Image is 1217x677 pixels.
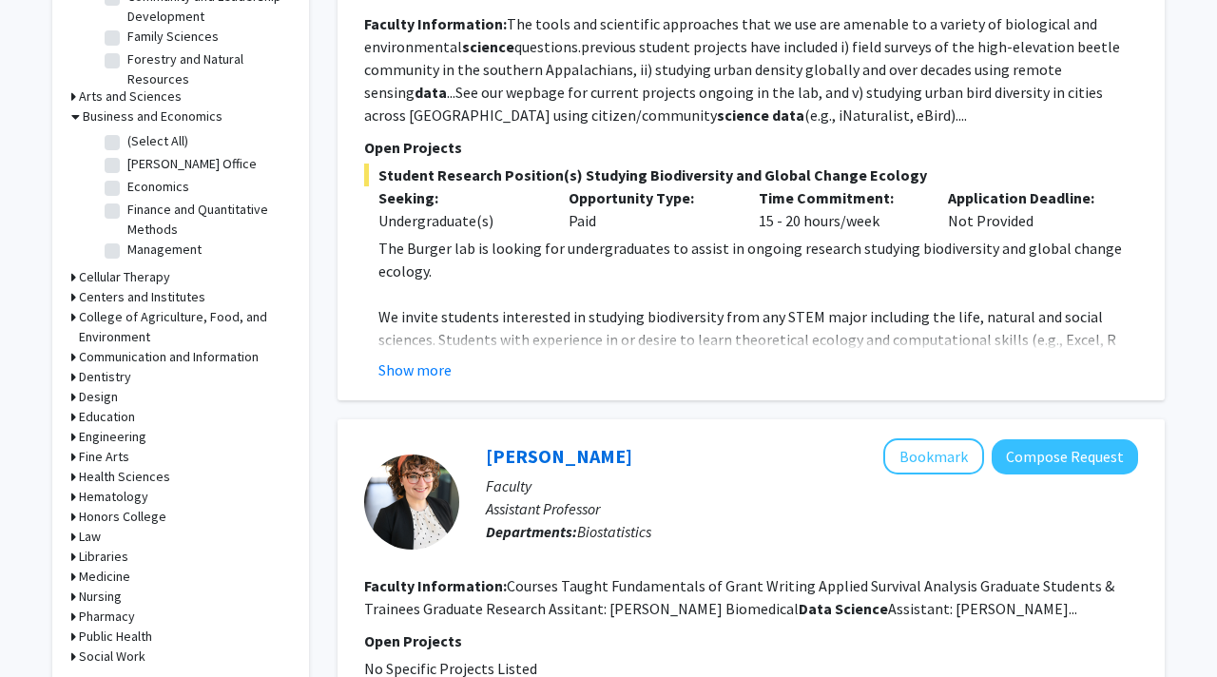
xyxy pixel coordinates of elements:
b: science [462,37,514,56]
p: Open Projects [364,136,1138,159]
h3: College of Agriculture, Food, and Environment [79,307,290,347]
h3: Design [79,387,118,407]
button: Compose Request to Meredith Duncan [992,439,1138,474]
p: Time Commitment: [759,186,920,209]
p: Faculty [486,474,1138,497]
h3: Fine Arts [79,447,129,467]
h3: Nursing [79,587,122,607]
span: Biostatistics [577,522,651,541]
div: 15 - 20 hours/week [744,186,935,232]
h3: Education [79,407,135,427]
h3: Communication and Information [79,347,259,367]
p: Application Deadline: [948,186,1110,209]
label: (Select All) [127,131,188,151]
fg-read-more: The tools and scientific approaches that we use are amenable to a variety of biological and envir... [364,14,1120,125]
fg-read-more: Courses Taught Fundamentals of Grant Writing Applied Survival Analysis Graduate Students & Traine... [364,576,1114,618]
p: Assistant Professor [486,497,1138,520]
p: Seeking: [378,186,540,209]
b: Departments: [486,522,577,541]
p: The Burger lab is looking for undergraduates to assist in ongoing research studying biodiversity ... [378,237,1138,282]
div: Paid [554,186,744,232]
h3: Social Work [79,647,145,667]
div: Not Provided [934,186,1124,232]
h3: Health Sciences [79,467,170,487]
label: Forestry and Natural Resources [127,49,285,89]
button: Show more [378,358,452,381]
h3: Centers and Institutes [79,287,205,307]
h3: Arts and Sciences [79,87,182,106]
label: Economics [127,177,189,197]
h3: Business and Economics [83,106,222,126]
label: Finance and Quantitative Methods [127,200,285,240]
b: data [772,106,804,125]
h3: Honors College [79,507,166,527]
a: [PERSON_NAME] [486,444,632,468]
h3: Cellular Therapy [79,267,170,287]
b: Faculty Information: [364,14,507,33]
button: Add Meredith Duncan to Bookmarks [883,438,984,474]
h3: Medicine [79,567,130,587]
b: Faculty Information: [364,576,507,595]
b: Data [799,599,832,618]
h3: Law [79,527,101,547]
span: Student Research Position(s) Studying Biodiversity and Global Change Ecology [364,164,1138,186]
p: We invite students interested in studying biodiversity from any STEM major including the life, na... [378,305,1138,397]
label: [PERSON_NAME] Office [127,154,257,174]
label: Management [127,240,202,260]
div: Undergraduate(s) [378,209,540,232]
p: Opportunity Type: [569,186,730,209]
iframe: Chat [14,591,81,663]
h3: Hematology [79,487,148,507]
p: Open Projects [364,629,1138,652]
h3: Libraries [79,547,128,567]
h3: Engineering [79,427,146,447]
h3: Dentistry [79,367,131,387]
label: Family Sciences [127,27,219,47]
b: data [415,83,447,102]
b: Science [835,599,888,618]
h3: Public Health [79,627,152,647]
b: science [717,106,769,125]
h3: Pharmacy [79,607,135,627]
